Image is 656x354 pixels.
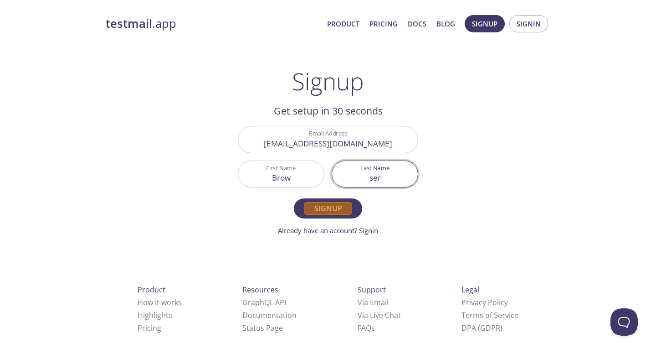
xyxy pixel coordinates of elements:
[242,310,297,320] a: Documentation
[358,323,375,333] a: FAQ
[472,18,497,30] span: Signup
[106,16,320,31] a: testmail.app
[610,308,638,336] iframe: Help Scout Beacon - Open
[509,15,548,32] button: Signin
[461,310,518,320] a: Terms of Service
[461,285,479,295] span: Legal
[138,285,165,295] span: Product
[517,18,541,30] span: Signin
[106,16,152,31] strong: testmail
[327,18,359,30] a: Product
[242,323,283,333] a: Status Page
[369,18,398,30] a: Pricing
[292,68,364,95] h1: Signup
[138,310,172,320] a: Highlights
[461,297,508,307] a: Privacy Policy
[358,310,401,320] a: Via Live Chat
[242,297,286,307] a: GraphQL API
[278,226,378,235] a: Already have an account? Signin
[238,103,418,119] h2: Get setup in 30 seconds
[138,323,161,333] a: Pricing
[358,285,386,295] span: Support
[436,18,455,30] a: Blog
[304,202,352,215] span: Signup
[358,297,389,307] a: Via Email
[371,323,375,333] span: s
[294,198,362,219] button: Signup
[138,297,182,307] a: How it works
[465,15,505,32] button: Signup
[461,323,502,333] a: DPA (GDPR)
[408,18,426,30] a: Docs
[242,285,278,295] span: Resources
